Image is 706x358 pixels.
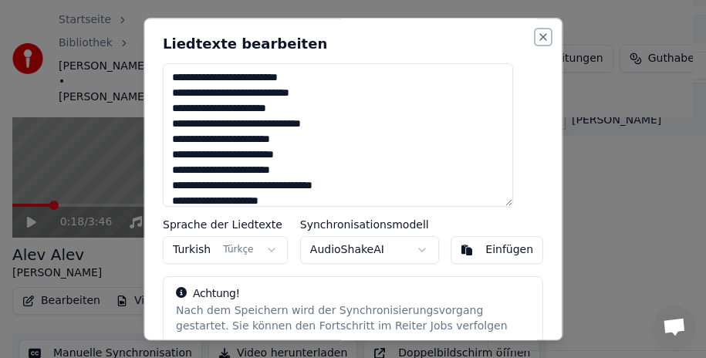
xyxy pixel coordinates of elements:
div: Einfügen [485,242,533,258]
h2: Liedtexte bearbeiten [163,37,543,51]
button: Einfügen [451,236,543,264]
div: Achtung! [176,286,530,302]
label: Sprache der Liedtexte [163,219,288,230]
label: Synchronisationsmodell [300,219,439,230]
div: Nach dem Speichern wird der Synchronisierungsvorgang gestartet. Sie können den Fortschritt im Rei... [176,303,530,334]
